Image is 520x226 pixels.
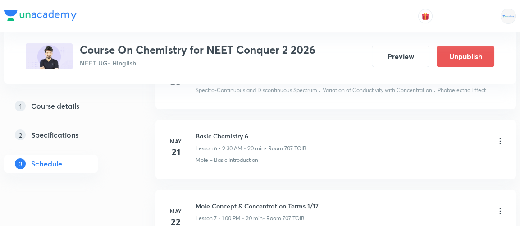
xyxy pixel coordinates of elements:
[4,97,127,115] a: 1Course details
[263,214,305,222] p: • Room 707 TOIB
[196,214,263,222] p: Lesson 7 • 1:00 PM • 90 min
[501,9,516,24] img: Rahul Mishra
[4,10,77,23] a: Company Logo
[4,10,77,21] img: Company Logo
[80,43,315,56] h3: Course On Chemistry for NEET Conquer 2 2026
[319,86,321,94] div: ·
[421,12,429,20] img: avatar
[323,86,432,94] p: Variation of Conductivity with Concentration
[438,86,486,94] p: Photoelectric Effect
[196,131,306,141] h6: Basic Chemistry 6
[31,158,62,169] h5: Schedule
[80,58,315,68] p: NEET UG • Hinglish
[26,43,73,69] img: 3E0D8636-ACBA-434D-985E-162076F0AC96_plus.png
[434,86,436,94] div: ·
[196,86,317,94] p: Spectra-Continuous and Discontinuous Spectrum
[15,129,26,140] p: 2
[31,129,78,140] h5: Specifications
[372,46,429,67] button: Preview
[4,126,127,144] a: 2Specifications
[437,46,494,67] button: Unpublish
[418,9,433,23] button: avatar
[167,145,185,159] h4: 21
[167,207,185,215] h6: May
[167,137,185,145] h6: May
[15,158,26,169] p: 3
[15,101,26,111] p: 1
[31,101,79,111] h5: Course details
[196,201,319,211] h6: Mole Concept & Concentration Terms 1/17
[196,156,258,164] p: Mole – Basic Introduction
[265,144,306,152] p: • Room 707 TOIB
[196,144,265,152] p: Lesson 6 • 9:30 AM • 90 min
